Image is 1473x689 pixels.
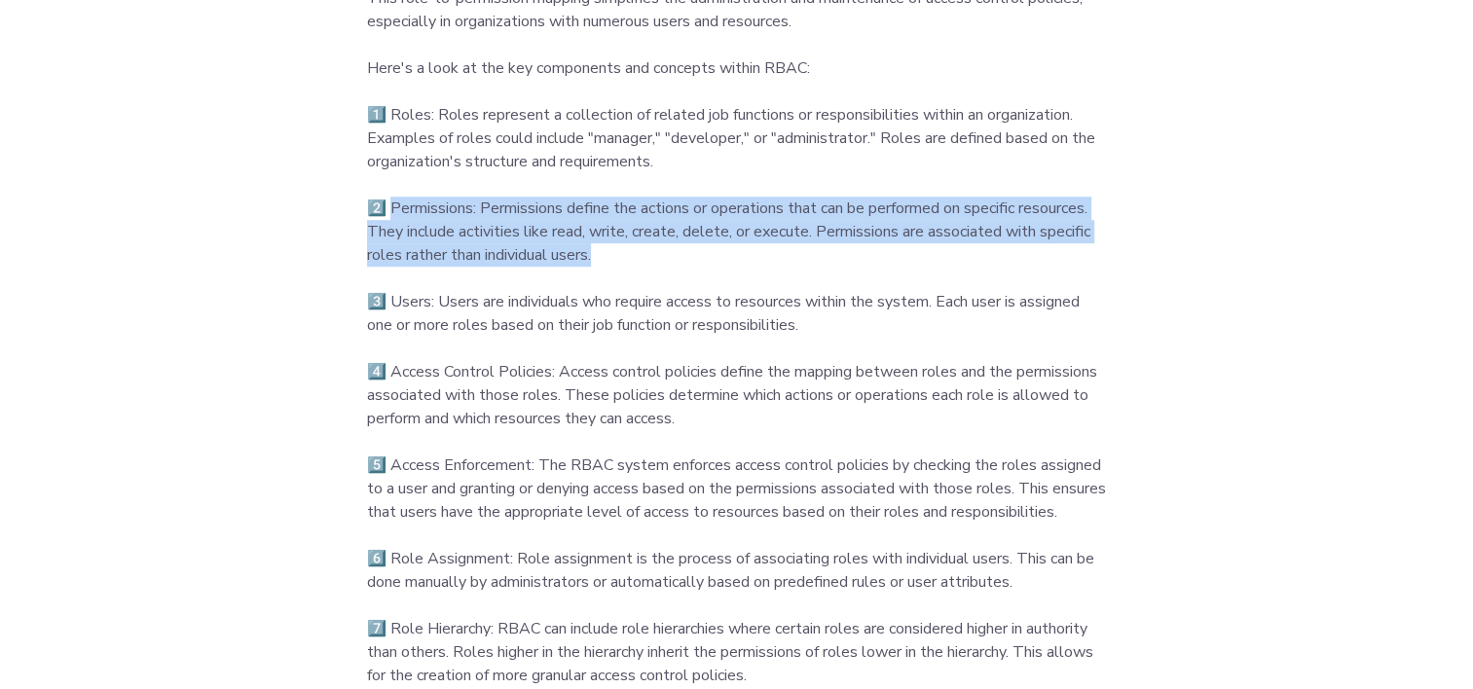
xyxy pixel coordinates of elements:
span: Here's a look at the key components and concepts within RBAC: [367,57,810,79]
span: 7️⃣ Role Hierarchy: RBAC can include role hierarchies where certain roles are considered higher i... [367,618,1093,686]
span: 6️⃣ Role Assignment: Role assignment is the process of associating roles with individual users. T... [367,548,1094,593]
span: 2️⃣ Permissions: Permissions define the actions or operations that can be performed on specific r... [367,198,1090,266]
span: 1️⃣ Roles: Roles represent a collection of related job functions or responsibilities within an or... [367,104,1095,172]
span: 5️⃣ Access Enforcement: The RBAC system enforces access control policies by checking the roles as... [367,454,1106,523]
span: 4️⃣ Access Control Policies: Access control policies define the mapping between roles and the per... [367,361,1097,429]
span: 3️⃣ Users: Users are individuals who require access to resources within the system. Each user is ... [367,291,1080,336]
